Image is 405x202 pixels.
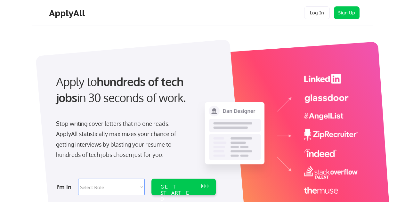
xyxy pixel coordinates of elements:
div: Stop writing cover letters that no one reads. ApplyAll statistically maximizes your chance of get... [56,118,188,160]
button: Log In [304,6,330,19]
div: I'm in [56,182,74,192]
button: Sign Up [334,6,360,19]
div: ApplyAll [49,8,87,19]
div: Apply to in 30 seconds of work. [56,74,213,106]
strong: hundreds of tech jobs [56,74,186,105]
